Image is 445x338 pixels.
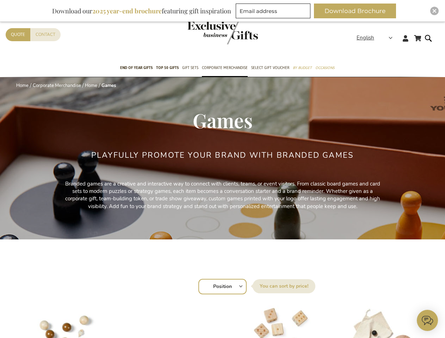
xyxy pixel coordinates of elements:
[357,34,374,42] span: English
[193,107,253,133] span: Games
[314,4,396,18] button: Download Brochure
[251,64,289,71] span: Select Gift Voucher
[182,64,198,71] span: Gift Sets
[16,82,29,89] a: Home
[417,310,438,331] iframe: belco-activator-frame
[253,279,315,293] label: Sort By
[120,64,153,71] span: End of year gifts
[315,64,334,71] span: Occasions
[236,4,310,18] input: Email address
[6,28,30,41] a: Quote
[187,21,223,44] a: store logo
[85,82,97,89] a: Home
[91,151,354,159] h2: Playfully Promote Your Brand with Branded Games
[357,34,397,42] div: English
[187,21,258,44] img: Exclusive Business gifts logo
[33,82,81,89] a: Corporate Merchandise
[92,7,162,15] b: 2025 year-end brochure
[101,82,116,89] strong: Games
[64,180,381,211] p: Branded games are a creative and interactive way to connect with clients, teams, or event visitor...
[202,64,248,71] span: Corporate Merchandise
[30,28,61,41] a: Contact
[49,4,234,18] div: Download our featuring gift inspiration
[293,64,312,71] span: By Budget
[430,7,439,15] div: Close
[156,64,179,71] span: TOP 50 Gifts
[236,4,313,20] form: marketing offers and promotions
[432,9,437,13] img: Close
